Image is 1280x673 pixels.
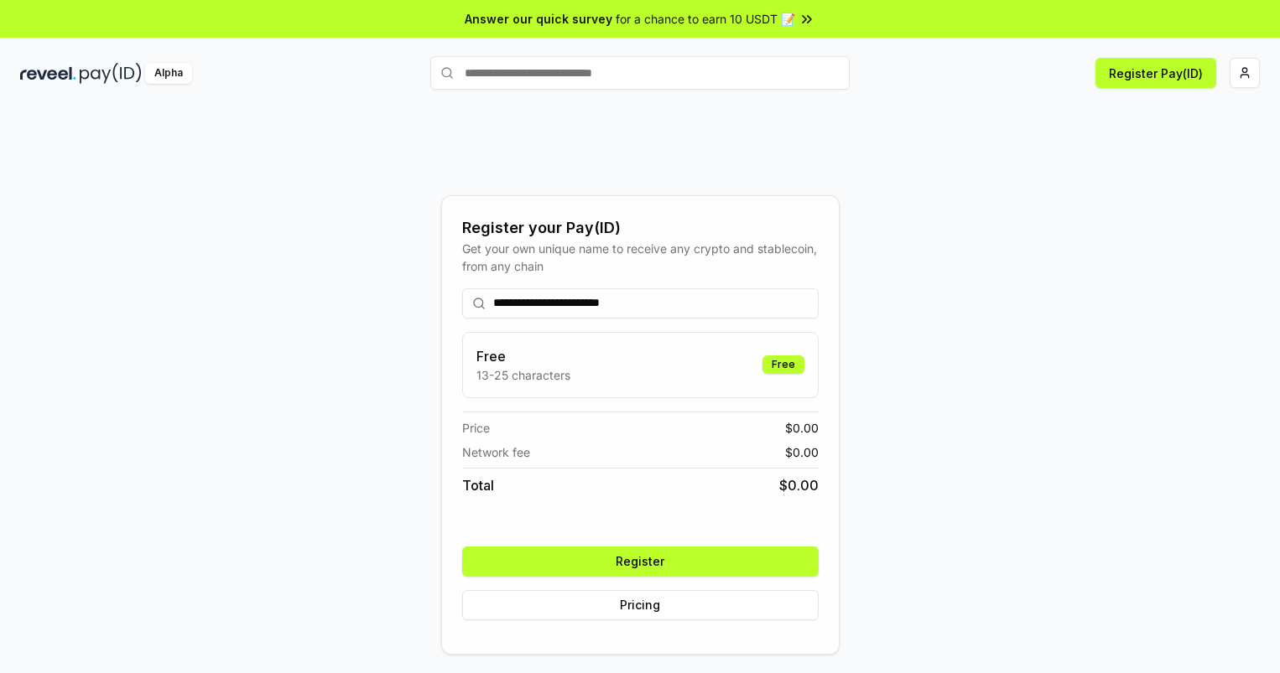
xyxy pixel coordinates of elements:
[462,475,494,495] span: Total
[20,63,76,84] img: reveel_dark
[462,240,819,275] div: Get your own unique name to receive any crypto and stablecoin, from any chain
[785,443,819,461] span: $ 0.00
[779,475,819,495] span: $ 0.00
[145,63,192,84] div: Alpha
[762,355,804,374] div: Free
[462,546,819,577] button: Register
[462,590,819,620] button: Pricing
[462,443,530,461] span: Network fee
[462,419,490,437] span: Price
[785,419,819,437] span: $ 0.00
[616,10,795,28] span: for a chance to earn 10 USDT 📝
[80,63,142,84] img: pay_id
[465,10,612,28] span: Answer our quick survey
[462,216,819,240] div: Register your Pay(ID)
[476,346,570,366] h3: Free
[476,366,570,384] p: 13-25 characters
[1095,58,1216,88] button: Register Pay(ID)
